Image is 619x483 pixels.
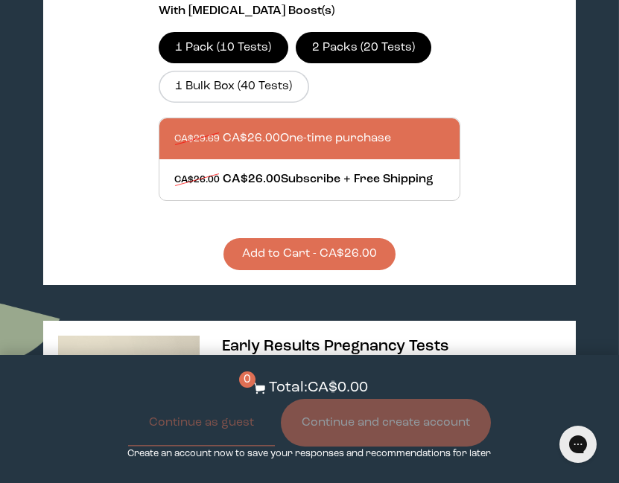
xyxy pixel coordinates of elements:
[128,399,275,447] button: Continue as guest
[552,420,604,468] iframe: Gorgias live chat messenger
[222,339,449,354] span: Early Results Pregnancy Tests
[269,377,368,399] p: Total: CA$0.00
[159,3,461,20] p: With [MEDICAL_DATA] Boost(s)
[281,399,491,447] button: Continue and create account
[58,336,200,477] img: thumbnail image
[296,32,432,63] label: 2 Packs (20 Tests)
[223,238,396,270] button: Add to Cart - CA$26.00
[159,32,288,63] label: 1 Pack (10 Tests)
[239,371,255,388] span: 0
[127,447,491,461] p: Create an account now to save your responses and recommendations for later
[159,71,309,102] label: 1 Bulk Box (40 Tests)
